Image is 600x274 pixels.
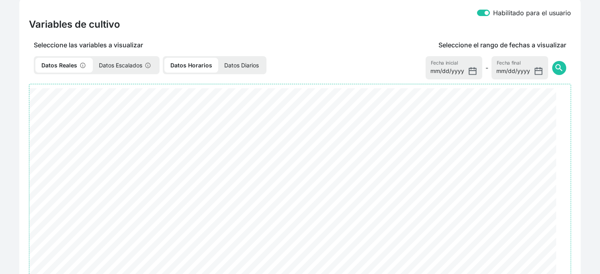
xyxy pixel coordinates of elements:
[29,40,341,50] p: Seleccione las variables a visualizar
[552,61,566,75] button: search
[35,58,93,73] p: Datos Reales
[29,18,120,30] h4: Variables de cultivo
[493,8,571,18] label: Habilitado para el usuario
[93,58,158,73] p: Datos Escalados
[438,40,566,50] p: Seleccione el rango de fechas a visualizar
[554,63,564,73] span: search
[218,58,265,73] p: Datos Diarios
[485,63,488,73] span: -
[164,58,218,73] p: Datos Horarios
